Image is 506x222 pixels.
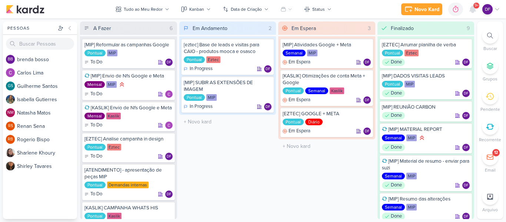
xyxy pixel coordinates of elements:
[283,119,304,125] div: Pontual
[464,92,468,96] p: DF
[90,122,102,129] p: To Do
[365,24,374,32] div: 3
[363,59,371,66] div: Responsável: Diego Freitas
[479,136,501,143] p: Recorrente
[167,61,171,64] p: DF
[84,144,106,150] div: Pontual
[264,65,272,73] div: Responsável: Diego Freitas
[382,90,405,97] div: Done
[485,167,496,173] p: Email
[382,135,405,141] div: Semanal
[84,205,173,211] div: [KASLIK] CAMPANHA WHATS HIS
[462,90,470,97] div: Diego Freitas
[17,109,77,117] div: N a t a s h a M a t o s
[382,50,403,56] div: Pontual
[266,24,274,32] div: 2
[462,213,470,220] div: Responsável: Diego Freitas
[84,167,173,180] div: [ATENDIMENTO] - apresentação de peças MIP
[406,135,417,141] div: MIP
[6,5,44,14] img: kardz.app
[118,81,126,88] div: Prioridade Alta
[6,108,15,117] div: Natasha Matos
[292,24,316,32] div: Em Espera
[206,94,217,101] div: MIP
[462,59,470,66] div: Diego Freitas
[17,96,77,103] div: I s a b e l l a G u t i e r r e s
[483,76,497,82] p: Grupos
[90,59,102,66] p: To Do
[17,56,77,63] div: b r e n d a b o s s o
[190,103,213,110] p: In Progress
[165,122,173,129] div: Responsável: Carlos Lima
[477,27,503,52] li: Ctrl + F
[406,173,417,179] div: MIP
[106,113,121,119] div: Kaslik
[190,65,213,73] p: In Progress
[165,190,173,198] div: Responsável: Diego Freitas
[165,59,173,66] div: Responsável: Diego Freitas
[84,190,102,198] div: To Do
[382,59,405,66] div: Done
[330,87,344,94] div: Kaslik
[415,6,439,13] div: Novo Kard
[418,134,426,142] div: Prioridade Alta
[184,103,213,110] div: In Progress
[84,182,106,188] div: Pontual
[482,206,498,213] p: Arquivo
[462,144,470,151] div: Responsável: Diego Freitas
[184,94,205,101] div: Pontual
[382,42,470,48] div: [EZTEC] Arrumar planilha de verba
[84,81,105,88] div: Mensal
[167,155,171,159] p: DF
[17,69,77,77] div: C a r l o s L i m a
[382,112,405,119] div: Done
[462,182,470,189] div: Responsável: Diego Freitas
[480,106,500,113] p: Pendente
[462,144,470,151] div: Diego Freitas
[165,59,173,66] div: Diego Freitas
[84,90,102,98] div: To Do
[307,50,317,56] div: MIP
[363,127,371,135] div: Responsável: Diego Freitas
[462,112,470,119] div: Diego Freitas
[8,137,13,142] p: RB
[206,56,220,63] div: Eztec
[382,196,470,202] div: [MIP] Resumo das alterações
[283,73,371,86] div: [KASLIK] Otimizações de conta Meta + Google
[283,127,310,135] div: Em Espera
[107,182,149,188] div: Demandas internas
[405,50,419,56] div: Eztec
[107,213,121,219] div: Kaslik
[7,111,14,115] p: NM
[283,87,304,94] div: Pontual
[382,213,405,220] div: Done
[391,59,402,66] p: Done
[401,3,442,15] button: Novo Kard
[165,190,173,198] div: Diego Freitas
[391,182,402,189] p: Done
[289,127,310,135] p: Em Espera
[167,193,171,196] p: DF
[494,150,498,156] div: 12
[8,124,13,128] p: RS
[464,146,468,150] p: DF
[184,79,272,93] div: [MIP] SUBIR AS EXTENSÕES DE IMAGEM
[462,182,470,189] div: Diego Freitas
[264,103,272,110] div: Responsável: Diego Freitas
[17,122,77,130] div: R e n a n S e n a
[8,84,13,88] p: GS
[90,190,102,198] p: To Do
[391,213,402,220] p: Done
[283,110,371,117] div: [EZTEC] GOOGLE + META
[84,136,173,142] div: [EZTEC] Analise campanha in design
[165,153,173,160] div: Diego Freitas
[90,153,102,160] p: To Do
[464,24,473,32] div: 9
[90,90,102,98] p: To Do
[6,162,15,170] img: Shirley Tavares
[84,73,173,79] div: [MIP] Envio de Nfs Google e Meta
[382,126,470,133] div: [MIP] MATERIAL REPORT
[17,136,77,143] div: R o g e r i o B i s p o
[305,87,328,94] div: Semanal
[266,67,270,71] p: DF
